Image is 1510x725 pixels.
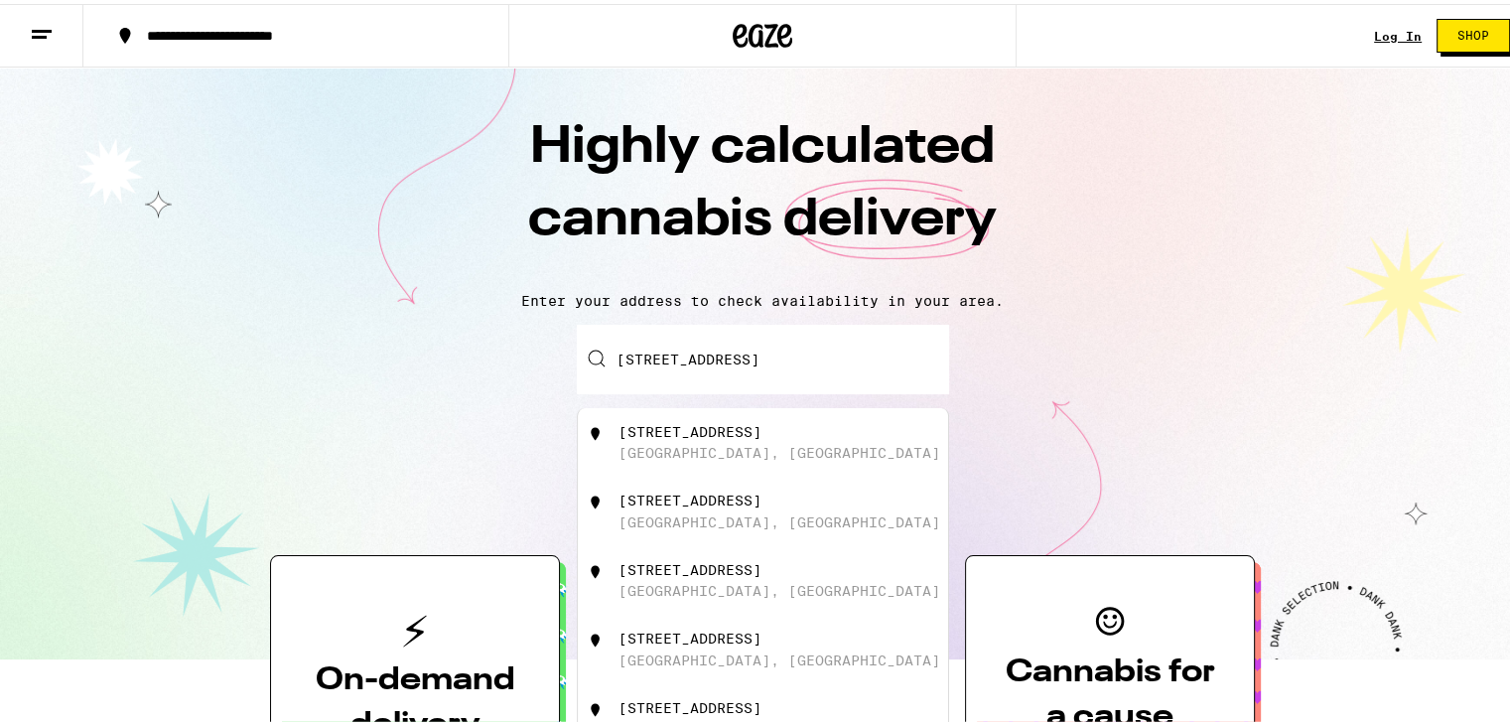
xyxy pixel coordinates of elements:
button: Shop [1437,15,1510,49]
div: [STREET_ADDRESS] [618,627,761,643]
div: [GEOGRAPHIC_DATA], [GEOGRAPHIC_DATA] [618,649,940,664]
div: [GEOGRAPHIC_DATA], [GEOGRAPHIC_DATA] [618,579,940,595]
div: [STREET_ADDRESS] [618,558,761,574]
h1: Highly calculated cannabis delivery [415,108,1110,273]
span: Shop [1457,26,1489,38]
img: 162 South Arnaz Drive [586,558,606,578]
p: Enter your address to check availability in your area. [20,289,1505,305]
img: 162 Arnaz Dr [586,627,606,647]
a: Log In [1374,26,1422,39]
img: 162 Arnaz Drive [586,489,606,508]
div: [STREET_ADDRESS] [618,696,761,712]
img: 162 North Arnaz Street [586,696,606,716]
div: [STREET_ADDRESS] [618,489,761,505]
div: [GEOGRAPHIC_DATA], [GEOGRAPHIC_DATA] [618,441,940,457]
span: Hi. Need any help? [12,14,143,30]
img: 162 North Arnaz Drive [586,420,606,440]
input: Enter your delivery address [577,321,949,390]
div: [STREET_ADDRESS] [618,420,761,436]
div: [GEOGRAPHIC_DATA], [GEOGRAPHIC_DATA] [618,510,940,526]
